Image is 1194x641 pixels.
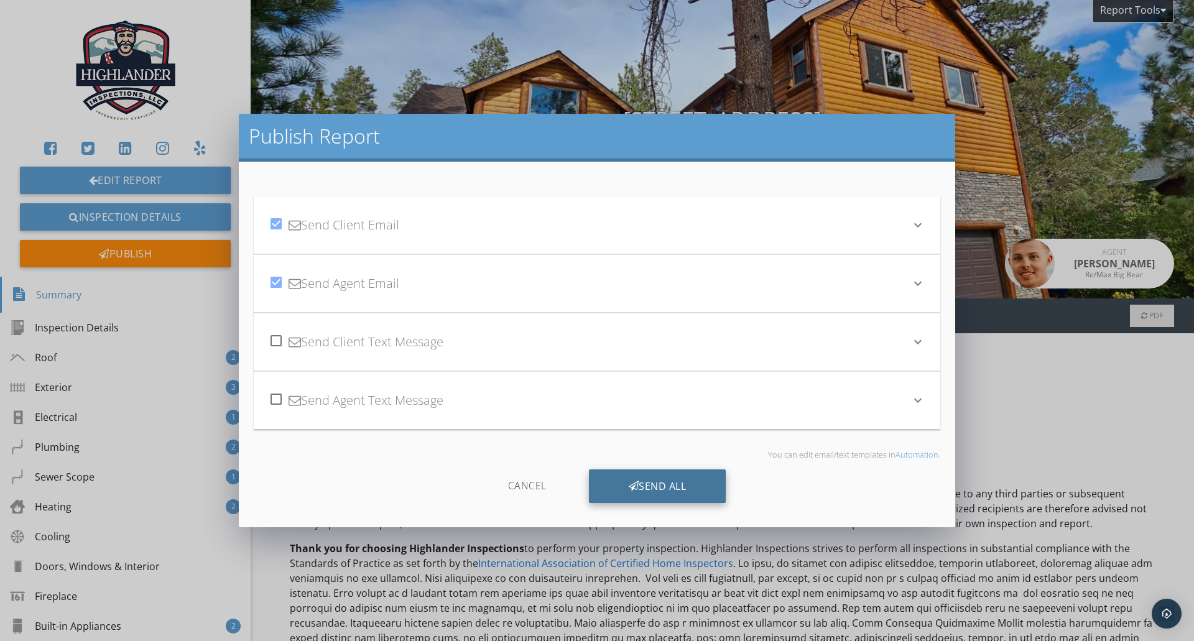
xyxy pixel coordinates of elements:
[910,218,925,233] i: keyboard_arrow_down
[468,469,586,503] div: Cancel
[269,379,910,422] div: Send Agent Text Message
[269,204,910,246] div: Send Client Email
[895,449,938,460] a: Automation
[910,393,925,408] i: keyboard_arrow_down
[910,334,925,349] i: keyboard_arrow_down
[269,262,910,305] div: Send Agent Email
[1152,599,1182,629] div: Open Intercom Messenger
[589,469,726,503] div: Send All
[254,450,940,459] p: You can edit email/text templates in .
[910,276,925,291] i: keyboard_arrow_down
[269,321,910,363] div: Send Client Text Message
[249,124,945,149] h2: Publish Report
